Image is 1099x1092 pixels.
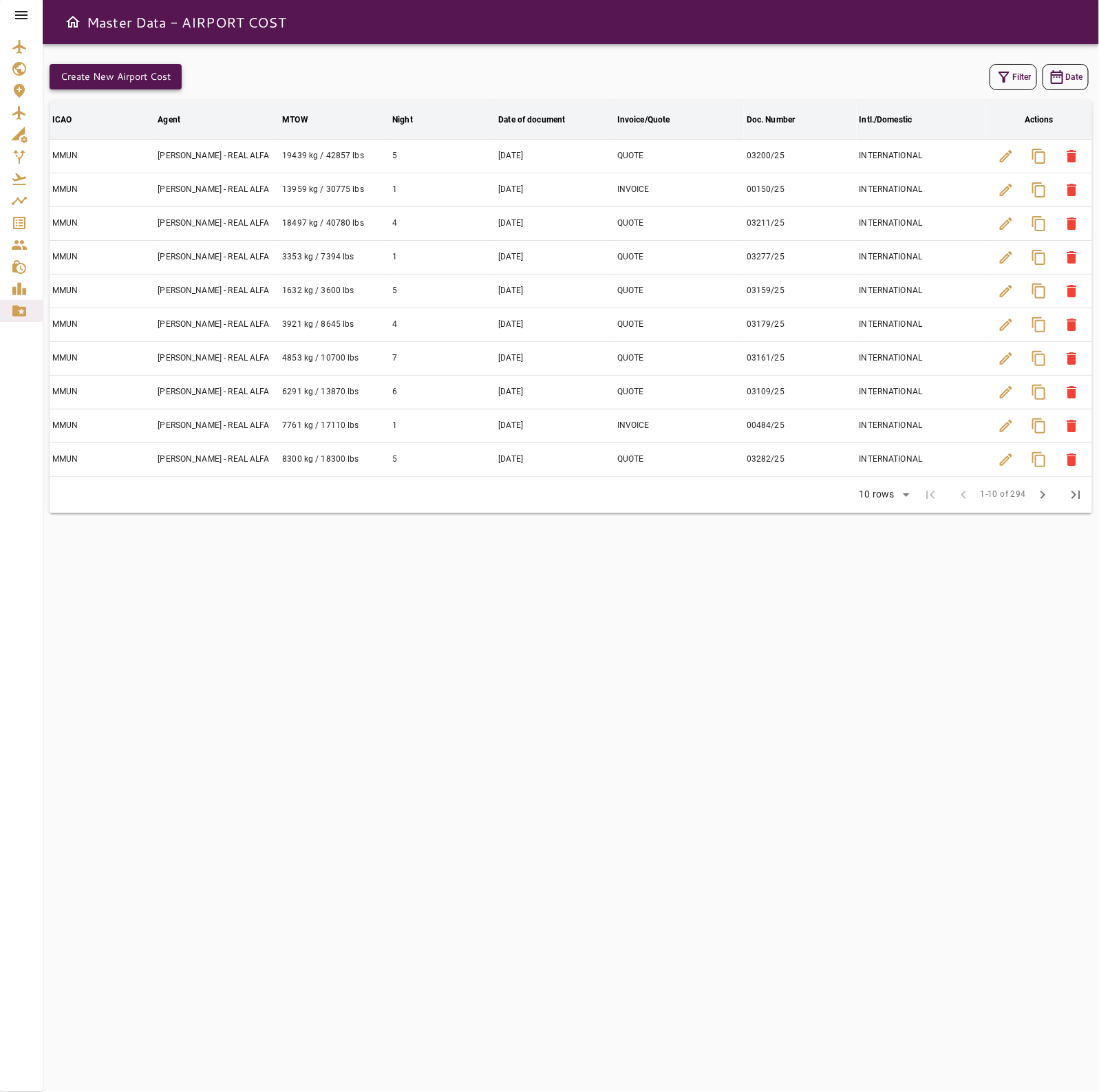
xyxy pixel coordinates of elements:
[1064,317,1080,333] span: delete
[857,173,986,206] td: INTERNATIONAL
[1023,342,1056,375] button: Copy
[1059,478,1092,511] span: Last Page
[1064,350,1080,367] span: delete
[495,442,615,476] td: [DATE]
[915,478,948,511] span: First Page
[1067,486,1084,503] span: last_page
[390,375,495,409] td: 6
[495,409,615,442] td: [DATE]
[390,442,495,476] td: 5
[495,240,615,274] td: [DATE]
[744,173,857,206] td: 00150/25
[744,274,857,308] td: 03159/25
[1056,241,1089,274] button: Delete
[495,173,615,206] td: [DATE]
[158,111,180,128] div: Agent
[990,275,1023,308] button: Edit
[50,274,155,308] td: MMUN
[392,111,431,128] span: Night
[279,274,390,308] td: 1632 kg / 3600 lbs
[279,206,390,240] td: 18497 kg / 40780 lbs
[860,111,913,128] div: Intl./Domestic
[1023,275,1056,308] button: Copy
[155,341,279,375] td: [PERSON_NAME] - REAL ALFA
[155,308,279,341] td: [PERSON_NAME] - REAL ALFA
[279,308,390,341] td: 3921 kg / 8645 lbs
[279,139,390,173] td: 19439 kg / 42857 lbs
[279,375,390,409] td: 6291 kg / 13870 lbs
[857,442,986,476] td: INTERNATIONAL
[744,375,857,409] td: 03109/25
[282,111,308,128] div: MTOW
[390,341,495,375] td: 7
[279,173,390,206] td: 13959 kg / 30775 lbs
[615,308,744,341] td: QUOTE
[155,206,279,240] td: [PERSON_NAME] - REAL ALFA
[1023,207,1056,240] button: Copy
[615,139,744,173] td: QUOTE
[498,111,583,128] span: Date of document
[747,111,795,128] div: Doc. Number
[392,111,413,128] div: Night
[857,409,986,442] td: INTERNATIONAL
[50,64,182,89] button: Create New Airport Cost
[1023,140,1056,173] button: Copy
[1056,275,1089,308] button: Delete
[1056,376,1089,409] button: Delete
[990,443,1023,476] button: Edit
[1056,409,1089,442] button: Delete
[282,111,326,128] span: MTOW
[857,375,986,409] td: INTERNATIONAL
[1064,249,1080,266] span: delete
[50,375,155,409] td: MMUN
[857,206,986,240] td: INTERNATIONAL
[615,240,744,274] td: QUOTE
[615,206,744,240] td: QUOTE
[744,308,857,341] td: 03179/25
[990,342,1023,375] button: Edit
[1023,241,1056,274] button: Copy
[59,8,87,36] button: Open drawer
[990,376,1023,409] button: Edit
[390,409,495,442] td: 1
[1043,64,1089,90] button: Date
[617,111,688,128] span: Invoice/Quote
[155,139,279,173] td: [PERSON_NAME] - REAL ALFA
[50,409,155,442] td: MMUN
[856,489,898,500] div: 10 rows
[990,64,1037,90] button: Filter
[495,206,615,240] td: [DATE]
[155,409,279,442] td: [PERSON_NAME] - REAL ALFA
[390,240,495,274] td: 1
[860,111,930,128] span: Intl./Domestic
[495,139,615,173] td: [DATE]
[747,111,813,128] span: Doc. Number
[1023,173,1056,206] button: Copy
[1034,486,1051,503] span: chevron_right
[617,111,670,128] div: Invoice/Quote
[744,442,857,476] td: 03282/25
[50,442,155,476] td: MMUN
[851,484,915,505] div: 10 rows
[50,206,155,240] td: MMUN
[1064,451,1080,468] span: delete
[1056,140,1089,173] button: Delete
[857,308,986,341] td: INTERNATIONAL
[857,274,986,308] td: INTERNATIONAL
[857,240,986,274] td: INTERNATIONAL
[1056,443,1089,476] button: Delete
[1064,418,1080,434] span: delete
[279,341,390,375] td: 4853 kg / 10700 lbs
[1064,148,1080,164] span: delete
[990,409,1023,442] button: Edit
[615,442,744,476] td: QUOTE
[981,488,1026,502] span: 1-10 of 294
[990,140,1023,173] button: Edit
[50,173,155,206] td: MMUN
[50,240,155,274] td: MMUN
[1026,478,1059,511] span: Next Page
[1056,207,1089,240] button: Delete
[1023,409,1056,442] button: Copy
[990,308,1023,341] button: Edit
[279,240,390,274] td: 3353 kg / 7394 lbs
